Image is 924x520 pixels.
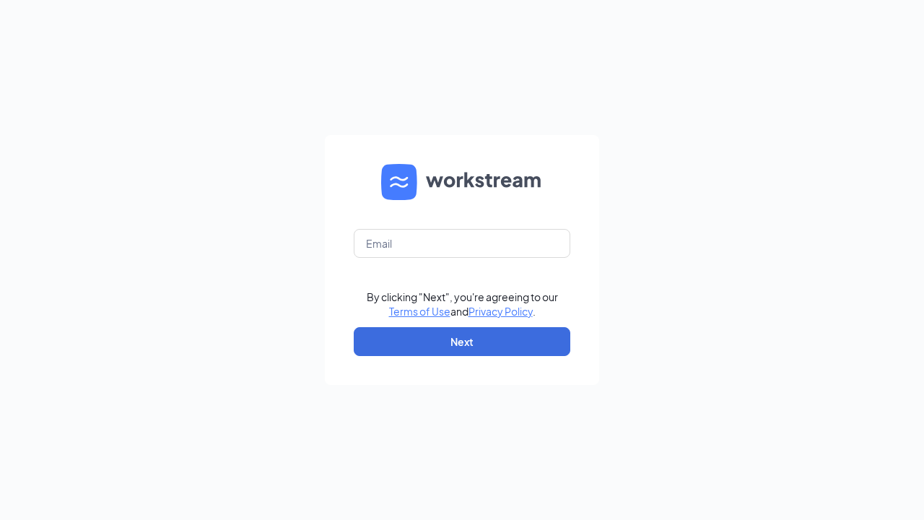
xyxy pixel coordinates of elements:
[389,305,450,318] a: Terms of Use
[381,164,543,200] img: WS logo and Workstream text
[468,305,533,318] a: Privacy Policy
[354,229,570,258] input: Email
[354,327,570,356] button: Next
[367,290,558,318] div: By clicking "Next", you're agreeing to our and .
